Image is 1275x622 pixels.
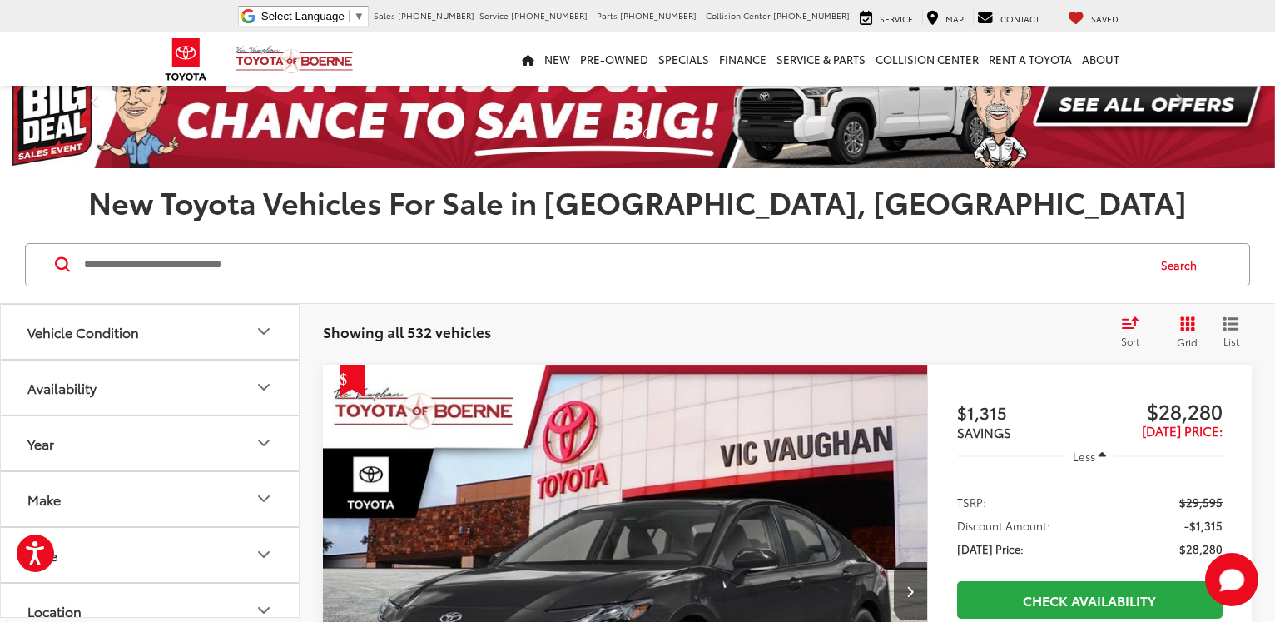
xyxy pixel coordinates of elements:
a: Pre-Owned [575,32,653,86]
span: $1,315 [957,400,1090,425]
span: Select Language [261,10,345,22]
div: Make [254,489,274,509]
span: Service [880,12,913,25]
a: Finance [714,32,771,86]
div: Vehicle Condition [27,324,139,340]
span: [PHONE_NUMBER] [511,9,588,22]
button: PricePrice [1,528,300,582]
span: SAVINGS [957,423,1011,441]
a: Service [856,9,917,26]
img: Vic Vaughan Toyota of Boerne [235,45,354,74]
span: [DATE] Price: [957,540,1024,557]
button: List View [1210,316,1252,349]
span: $28,280 [1089,398,1223,423]
button: Select sort value [1113,316,1158,349]
div: Availability [254,377,274,397]
span: [PHONE_NUMBER] [398,9,474,22]
button: Next image [894,562,927,620]
button: Toggle Chat Window [1205,553,1258,606]
a: Specials [653,32,714,86]
span: [DATE] Price: [1142,421,1223,440]
span: Less [1073,449,1095,464]
button: Grid View [1158,316,1210,349]
span: List [1223,334,1239,348]
span: $28,280 [1179,540,1223,557]
span: Grid [1177,335,1198,349]
button: Less [1065,441,1115,471]
div: Location [254,600,274,620]
svg: Start Chat [1205,553,1258,606]
img: Toyota [155,32,217,87]
a: New [539,32,575,86]
a: About [1077,32,1124,86]
span: TSRP: [957,494,986,510]
span: Saved [1091,12,1119,25]
span: Contact [1000,12,1039,25]
a: Collision Center [871,32,984,86]
button: AvailabilityAvailability [1,361,300,415]
a: Service & Parts: Opens in a new tab [771,32,871,86]
a: Map [922,9,968,26]
span: $29,595 [1179,494,1223,510]
span: Discount Amount: [957,517,1050,534]
div: Year [27,435,54,451]
span: Sort [1121,334,1139,348]
div: Year [254,433,274,453]
span: Map [945,12,964,25]
span: Collision Center [706,9,771,22]
span: ▼ [354,10,365,22]
button: YearYear [1,416,300,470]
button: Search [1145,244,1221,286]
span: [PHONE_NUMBER] [620,9,697,22]
input: Search by Make, Model, or Keyword [82,245,1145,285]
button: MakeMake [1,472,300,526]
span: -$1,315 [1184,517,1223,534]
a: Rent a Toyota [984,32,1077,86]
span: Showing all 532 vehicles [323,321,491,341]
span: Service [479,9,509,22]
a: Contact [973,9,1044,26]
button: Vehicle ConditionVehicle Condition [1,305,300,359]
a: Select Language​ [261,10,365,22]
span: [PHONE_NUMBER] [773,9,850,22]
div: Availability [27,380,97,396]
span: Get Price Drop Alert [340,365,365,396]
a: My Saved Vehicles [1064,9,1123,26]
div: Make [27,491,61,507]
a: Check Availability [957,581,1223,619]
a: Home [517,32,539,86]
div: Vehicle Condition [254,321,274,341]
span: Sales [374,9,395,22]
div: Price [254,545,274,565]
div: Location [27,603,82,619]
span: Parts [597,9,618,22]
